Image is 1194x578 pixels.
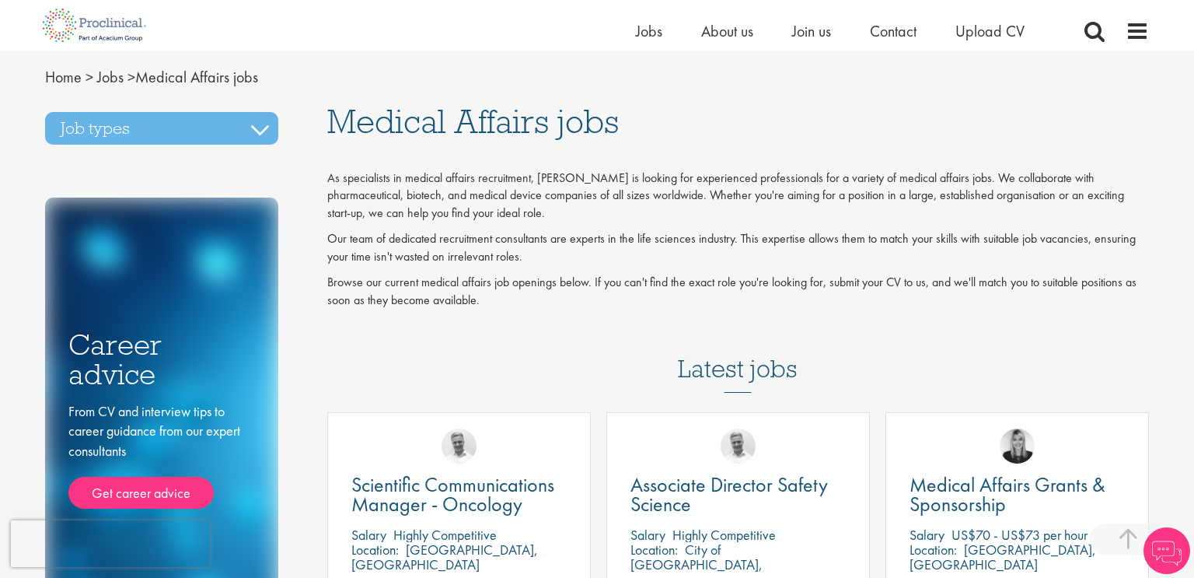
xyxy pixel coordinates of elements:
h3: Career advice [68,330,255,390]
span: > [127,67,135,87]
span: Salary [351,526,386,544]
span: > [86,67,93,87]
span: Associate Director Safety Science [630,471,828,517]
img: Joshua Bye [442,429,477,464]
h3: Latest jobs [678,317,798,393]
a: Get career advice [68,477,214,510]
p: Highly Competitive [672,526,776,544]
img: Chatbot [1143,527,1190,574]
span: Salary [909,526,944,544]
a: Medical Affairs Grants & Sponsorship [909,475,1125,514]
p: Browse our current medical affairs job openings below. If you can't find the exact role you're lo... [327,274,1150,310]
h3: Job types [45,112,278,145]
span: Location: [909,541,957,559]
p: As specialists in medical affairs recruitment, [PERSON_NAME] is looking for experienced professio... [327,170,1150,223]
span: Medical Affairs jobs [327,100,619,142]
span: Salary [630,526,665,544]
a: Associate Director Safety Science [630,475,846,514]
span: Location: [351,541,399,559]
iframe: reCAPTCHA [11,520,210,567]
a: Contact [870,21,916,41]
p: US$70 - US$73 per hour [951,526,1088,544]
a: Jobs [636,21,662,41]
span: Medical Affairs jobs [45,67,258,87]
span: Location: [630,541,678,559]
p: [GEOGRAPHIC_DATA], [GEOGRAPHIC_DATA] [909,541,1096,573]
a: About us [701,21,753,41]
a: breadcrumb link to Jobs [97,67,124,87]
a: Upload CV [955,21,1025,41]
span: Scientific Communications Manager - Oncology [351,471,554,517]
span: Medical Affairs Grants & Sponsorship [909,471,1105,517]
a: Scientific Communications Manager - Oncology [351,475,567,514]
p: Highly Competitive [393,526,497,544]
p: Our team of dedicated recruitment consultants are experts in the life sciences industry. This exp... [327,230,1150,266]
p: [GEOGRAPHIC_DATA], [GEOGRAPHIC_DATA] [351,541,538,573]
img: Janelle Jones [1000,429,1035,464]
a: Join us [792,21,831,41]
a: breadcrumb link to Home [45,67,82,87]
div: From CV and interview tips to career guidance from our expert consultants [68,401,255,510]
img: Joshua Bye [721,429,756,464]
